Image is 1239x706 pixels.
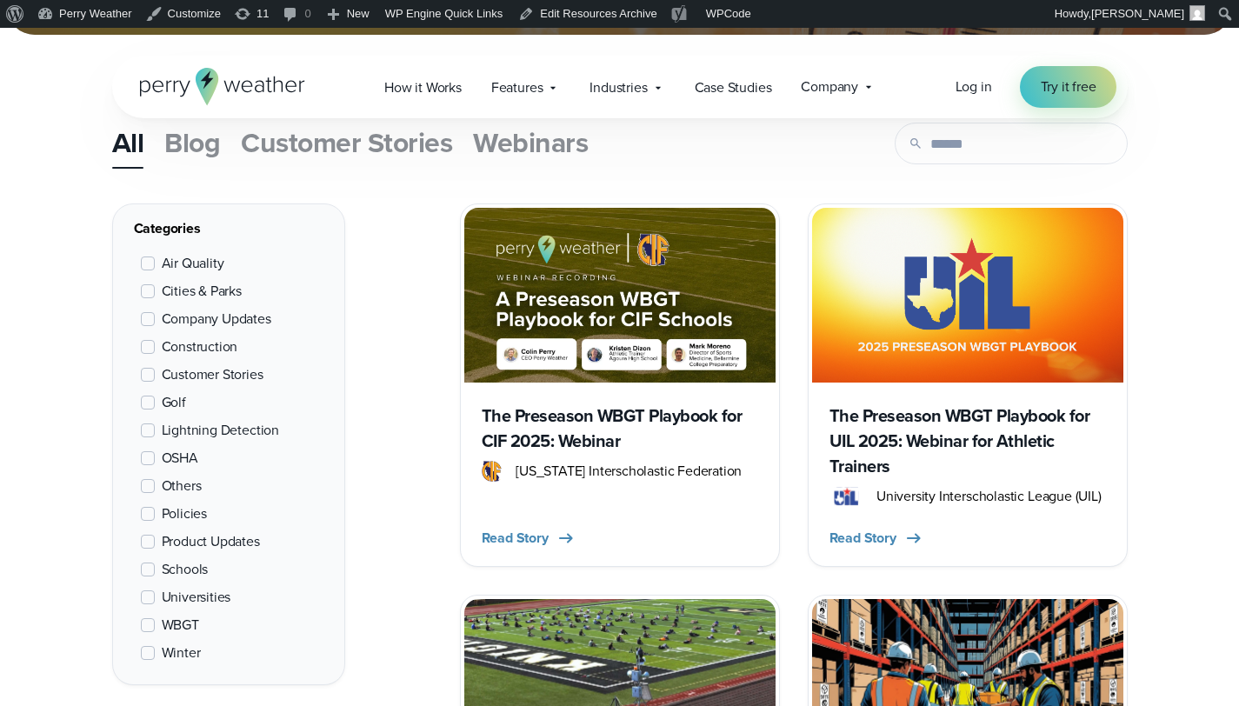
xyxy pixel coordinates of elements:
span: Golf [162,392,186,413]
span: Air Quality [162,253,224,274]
a: Try it free [1020,66,1117,108]
span: Try it free [1041,77,1096,97]
img: UIL.svg [829,486,863,507]
span: Customer Stories [241,122,452,163]
span: WBGT [162,615,199,636]
span: Read Story [829,528,896,549]
a: CIF WBGT rules The Preseason WBGT Playbook for CIF 2025: Webinar [US_STATE] Interscholastic Feder... [460,203,780,567]
div: Categories [134,218,323,239]
span: Customer Stories [162,364,263,385]
a: UIL WBGT playbook The Preseason WBGT Playbook for UIL 2025: Webinar for Athletic Trainers Univers... [808,203,1128,567]
span: Schools [162,559,209,580]
a: Webinars [473,118,588,167]
a: All [112,118,144,167]
span: Industries [590,77,647,98]
span: Cities & Parks [162,281,242,302]
h3: The Preseason WBGT Playbook for UIL 2025: Webinar for Athletic Trainers [829,403,1106,479]
a: Customer Stories [241,118,452,167]
span: Construction [162,336,238,357]
span: University Interscholastic League (UIL) [876,486,1102,507]
span: Winter [162,643,201,663]
span: [US_STATE] Interscholastic Federation [516,461,742,482]
span: Universities [162,587,231,608]
img: CIF WBGT rules [464,208,776,383]
span: Webinars [473,122,588,163]
span: [PERSON_NAME] [1091,7,1184,20]
span: How it Works [384,77,462,98]
span: Policies [162,503,208,524]
h3: The Preseason WBGT Playbook for CIF 2025: Webinar [482,403,758,454]
span: Features [491,77,543,98]
span: Product Updates [162,531,260,552]
a: Log in [956,77,992,97]
span: Read Story [482,528,549,549]
span: All [112,122,144,163]
span: Lightning Detection [162,420,280,441]
button: Read Story [829,528,924,549]
span: Company [801,77,858,97]
a: Case Studies [680,70,787,105]
span: Company Updates [162,309,271,330]
span: Others [162,476,202,496]
button: Read Story [482,528,576,549]
span: Blog [164,122,220,163]
a: How it Works [370,70,476,105]
span: OSHA [162,448,198,469]
span: Case Studies [695,77,772,98]
img: UIL WBGT playbook [812,208,1123,383]
a: Blog [164,118,220,167]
